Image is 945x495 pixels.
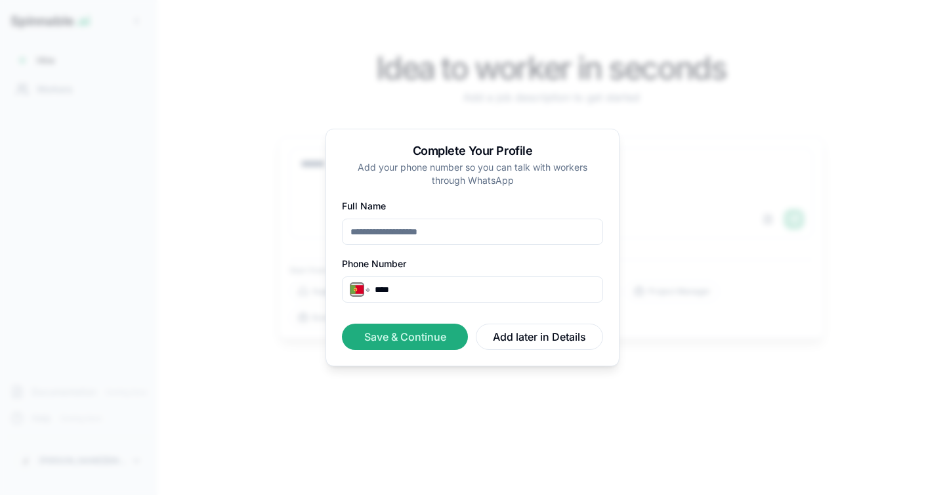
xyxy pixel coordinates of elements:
[476,324,603,350] button: Add later in Details
[342,324,468,350] button: Save & Continue
[342,161,603,187] p: Add your phone number so you can talk with workers through WhatsApp
[342,145,603,157] h2: Complete Your Profile
[342,200,386,211] label: Full Name
[342,258,406,269] label: Phone Number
